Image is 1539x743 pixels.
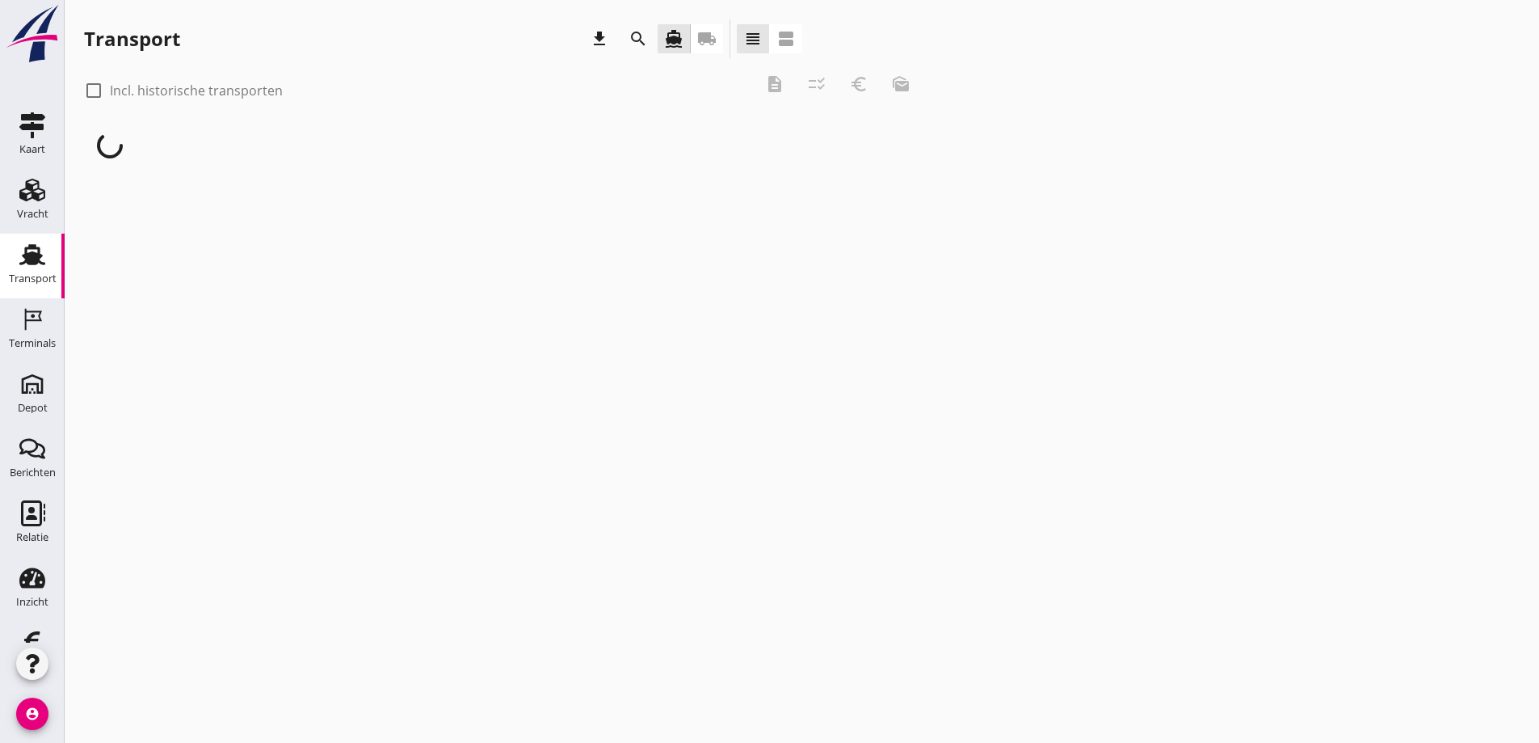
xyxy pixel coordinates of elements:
div: Berichten [10,467,56,478]
i: view_agenda [776,29,796,49]
div: Inzicht [16,597,48,607]
div: Kaart [19,144,45,154]
img: logo-small.a267ee39.svg [3,4,61,64]
i: search [629,29,648,49]
i: directions_boat [664,29,683,49]
i: download [590,29,609,49]
div: Relatie [16,532,48,542]
i: view_headline [743,29,763,49]
div: Vracht [17,209,48,219]
div: Depot [18,403,48,413]
div: Transport [84,26,180,52]
i: account_circle [16,698,48,730]
div: Transport [9,273,57,284]
i: local_shipping [697,29,717,49]
label: Incl. historische transporten [110,82,283,99]
div: Terminals [9,338,56,348]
